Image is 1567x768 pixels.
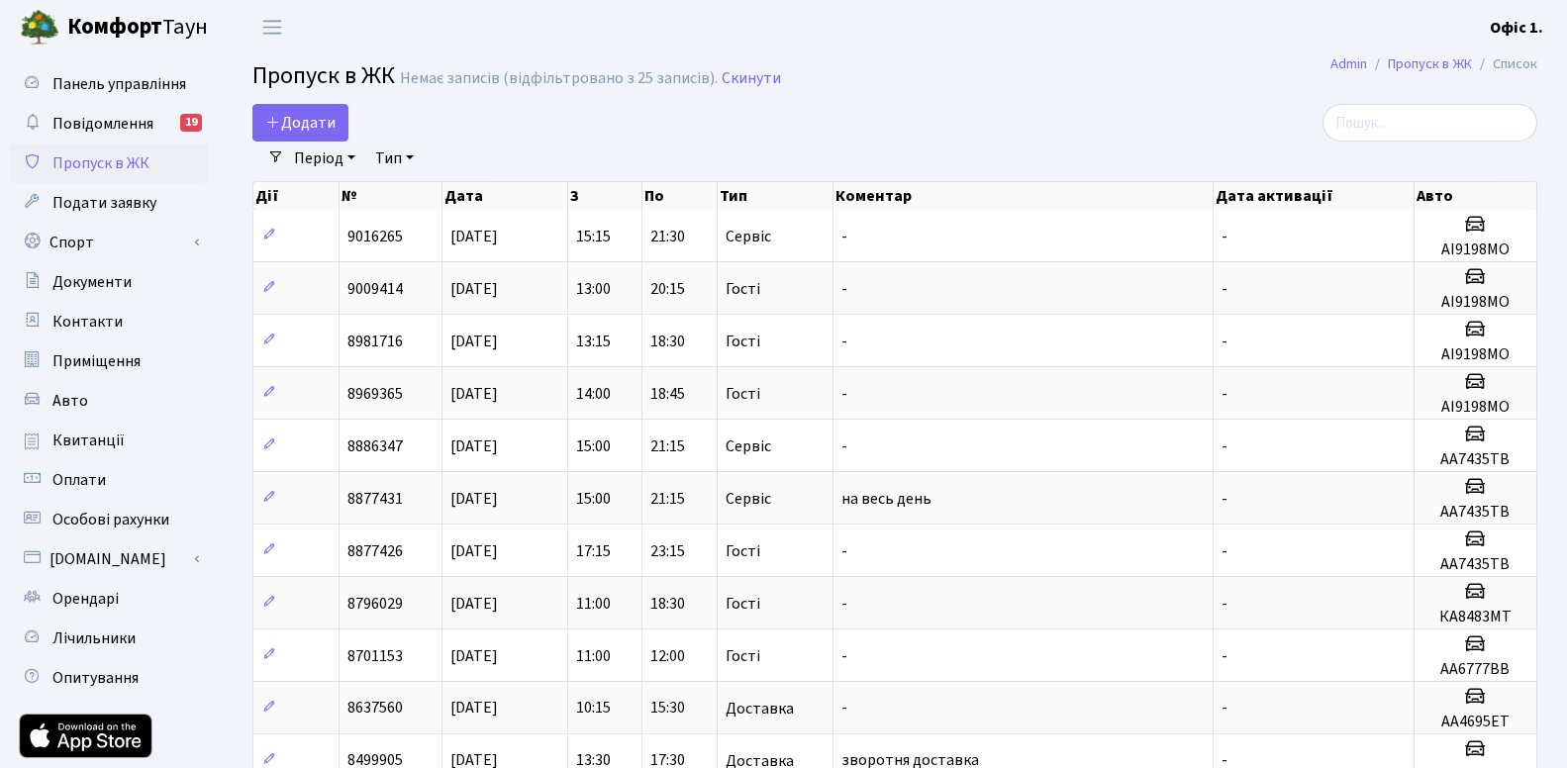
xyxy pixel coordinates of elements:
span: 8877431 [347,488,403,510]
h5: АІ9198МО [1422,240,1528,259]
a: Тип [367,142,422,175]
span: - [1222,383,1227,405]
span: - [1222,488,1227,510]
a: Оплати [10,460,208,500]
h5: AA4695ЕТ [1422,713,1528,731]
span: 11:00 [576,593,611,615]
span: 18:30 [650,331,685,352]
th: Дата активації [1214,182,1415,210]
span: 8969365 [347,383,403,405]
div: 19 [180,114,202,132]
span: Особові рахунки [52,509,169,530]
span: 15:15 [576,226,611,247]
span: 18:45 [650,383,685,405]
span: Гості [726,334,760,349]
span: Гості [726,543,760,559]
div: × [1524,27,1544,47]
span: 13:15 [576,331,611,352]
b: Комфорт [67,11,162,43]
span: - [1222,645,1227,667]
span: - [1222,435,1227,457]
span: 15:30 [650,698,685,720]
a: Голосувати [1246,100,1526,124]
a: Офіс 1. [1490,16,1543,40]
th: Тип [718,182,834,210]
span: - [841,331,847,352]
a: Орендарі [10,579,208,619]
span: - [841,593,847,615]
span: - [1222,540,1227,562]
span: Додати [265,112,336,134]
a: Лічильники [10,619,208,658]
span: 20:15 [650,278,685,300]
span: 8796029 [347,593,403,615]
a: Документи [10,262,208,302]
span: Приміщення [52,350,141,372]
a: Особові рахунки [10,500,208,539]
span: 21:15 [650,488,685,510]
span: Опитування [52,667,139,689]
span: 21:30 [650,226,685,247]
span: Пропуск в ЖК [52,152,149,174]
span: - [841,645,847,667]
span: 8877426 [347,540,403,562]
h5: АА7435ТВ [1422,503,1528,522]
span: - [841,226,847,247]
span: [DATE] [450,593,498,615]
span: Таун [67,11,208,45]
span: 21:15 [650,435,685,457]
a: Додати [252,104,348,142]
th: № [340,182,442,210]
span: Авто [52,390,88,412]
div: Запис успішно додано. [1226,142,1546,189]
a: Скинути [722,69,781,88]
span: - [841,540,847,562]
span: Гості [726,648,760,664]
span: Подати заявку [52,192,156,214]
th: Авто [1415,182,1537,210]
a: Повідомлення19 [10,104,208,144]
span: [DATE] [450,278,498,300]
span: 9016265 [347,226,403,247]
span: Гості [726,281,760,297]
th: З [568,182,642,210]
span: Орендарі [52,588,119,610]
b: Офіс 1. [1490,17,1543,39]
span: 23:15 [650,540,685,562]
span: 18:30 [650,593,685,615]
span: Сервіс [726,438,771,454]
span: - [841,383,847,405]
a: Авто [10,381,208,421]
span: 9009414 [347,278,403,300]
span: - [841,278,847,300]
span: - [841,435,847,457]
span: Сервіс [726,229,771,244]
th: Коментар [833,182,1214,210]
span: - [841,698,847,720]
span: Гості [726,386,760,402]
div: Немає записів (відфільтровано з 25 записів). [400,69,718,88]
a: Спорт [10,223,208,262]
span: [DATE] [450,226,498,247]
h5: КА8483МТ [1422,608,1528,626]
span: 13:00 [576,278,611,300]
th: Дата [442,182,568,210]
h5: АІ9198МО [1422,345,1528,364]
span: 12:00 [650,645,685,667]
span: [DATE] [450,435,498,457]
a: Панель управління [10,64,208,104]
span: Пропуск в ЖК [252,58,395,93]
button: Переключити навігацію [247,11,297,44]
span: 17:15 [576,540,611,562]
span: 8701153 [347,645,403,667]
h5: АА6777ВВ [1422,660,1528,679]
span: Лічильники [52,627,136,649]
h5: АІ9198МО [1422,293,1528,312]
span: Документи [52,271,132,293]
a: Опитування [10,658,208,698]
span: Панель управління [52,73,186,95]
span: [DATE] [450,331,498,352]
span: Повідомлення [52,113,153,135]
span: 14:00 [576,383,611,405]
span: Сервіс [726,491,771,507]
